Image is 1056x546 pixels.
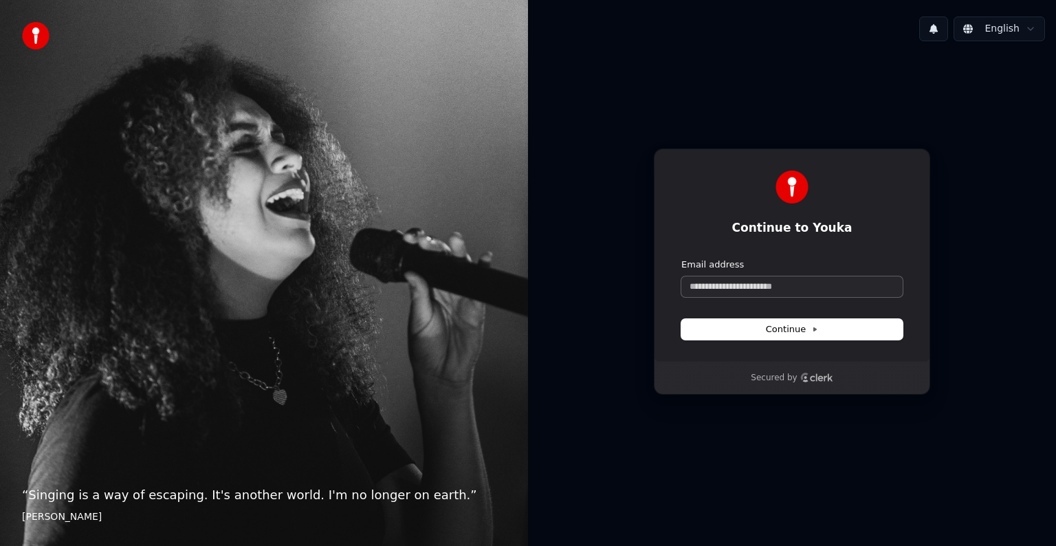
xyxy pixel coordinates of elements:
p: Secured by [751,373,797,384]
p: “ Singing is a way of escaping. It's another world. I'm no longer on earth. ” [22,485,506,505]
span: Continue [766,323,818,336]
footer: [PERSON_NAME] [22,510,506,524]
img: youka [22,22,49,50]
img: Youka [775,171,808,204]
button: Continue [681,319,903,340]
label: Email address [681,259,744,271]
a: Clerk logo [800,373,833,382]
h1: Continue to Youka [681,220,903,237]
